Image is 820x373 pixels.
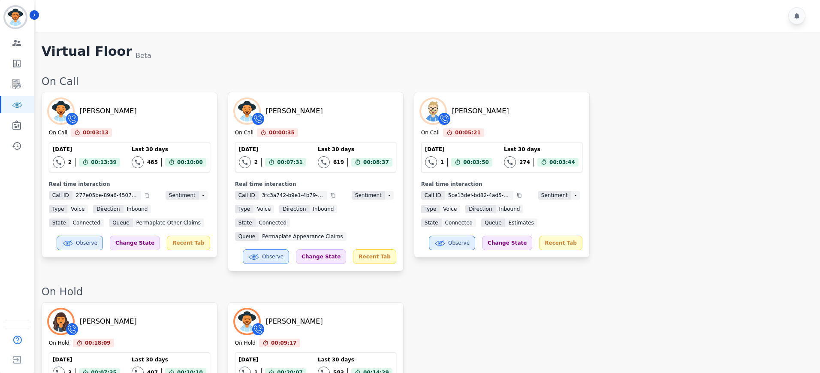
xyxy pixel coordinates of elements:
span: Permaplate Other Claims [133,218,204,227]
div: On Call [421,129,440,137]
div: 2 [68,159,72,166]
img: Avatar [421,99,445,123]
div: On Call [42,75,811,88]
div: Real time interaction [49,181,210,188]
h1: Virtual Floor [42,44,132,61]
span: connected [256,218,290,227]
div: On Call [49,129,67,137]
div: [DATE] [239,356,306,363]
img: Avatar [235,309,259,334]
span: 00:03:13 [83,128,109,137]
span: Queue [235,232,259,241]
span: 00:03:50 [463,158,489,167]
div: 619 [333,159,344,166]
div: [DATE] [53,356,120,363]
img: Avatar [49,99,73,123]
div: [PERSON_NAME] [80,316,137,327]
span: 00:00:35 [269,128,295,137]
div: On Hold [42,285,811,299]
div: 2 [254,159,258,166]
div: Recent Tab [539,236,582,250]
div: 1 [440,159,444,166]
span: inbound [310,205,338,213]
span: State [421,218,442,227]
span: Queue [109,218,133,227]
div: [DATE] [239,146,306,153]
div: On Hold [235,340,256,347]
span: 00:13:39 [91,158,117,167]
div: On Hold [49,340,69,347]
div: [DATE] [425,146,492,153]
span: 00:05:21 [455,128,481,137]
div: Change State [296,249,346,264]
div: Real time interaction [235,181,396,188]
span: Direction [93,205,123,213]
div: [PERSON_NAME] [266,106,323,116]
img: Bordered avatar [5,7,26,27]
div: Last 30 days [318,146,392,153]
span: Type [235,205,254,213]
span: inbound [124,205,151,213]
span: 00:07:31 [277,158,303,167]
span: State [235,218,256,227]
div: Change State [482,236,532,250]
span: Observe [76,240,97,246]
span: Type [49,205,68,213]
div: [PERSON_NAME] [266,316,323,327]
span: 277e05be-89a6-4507-aaa1-c75cca48aa83 [72,191,141,200]
div: [DATE] [53,146,120,153]
button: Observe [243,249,289,264]
span: inbound [496,205,524,213]
span: Sentiment [166,191,199,200]
span: - [571,191,580,200]
div: Last 30 days [132,356,206,363]
span: 00:10:00 [177,158,203,167]
span: Sentiment [538,191,571,200]
span: 00:03:44 [549,158,575,167]
span: connected [442,218,476,227]
div: Beta [136,51,151,61]
span: - [199,191,208,200]
img: Avatar [235,99,259,123]
span: - [385,191,394,200]
span: Estimates [505,218,537,227]
div: [PERSON_NAME] [452,106,509,116]
div: Last 30 days [318,356,392,363]
span: Queue [481,218,505,227]
span: 3fc3a742-b9e1-4b79-8b3e-477ea4bb42e4 [259,191,327,200]
div: Last 30 days [132,146,206,153]
span: State [49,218,69,227]
span: voice [67,205,88,213]
button: Observe [429,236,475,250]
span: Call ID [235,191,259,200]
div: On Call [235,129,253,137]
div: 274 [519,159,530,166]
span: connected [69,218,104,227]
div: [PERSON_NAME] [80,106,137,116]
span: Call ID [421,191,445,200]
span: Type [421,205,440,213]
span: Observe [262,253,283,260]
span: Call ID [49,191,72,200]
span: Permaplate Appearance Claims [259,232,346,241]
div: Recent Tab [353,249,396,264]
div: 485 [147,159,158,166]
div: Last 30 days [504,146,579,153]
span: Direction [279,205,309,213]
span: Direction [465,205,495,213]
span: voice [253,205,274,213]
img: Avatar [49,309,73,334]
div: Change State [110,236,160,250]
span: 00:09:17 [271,339,297,347]
span: 00:08:37 [363,158,389,167]
span: 00:18:09 [85,339,111,347]
div: Recent Tab [167,236,210,250]
span: 5ce13def-bd82-4ad5-81ef-6c4fe6ca0f8a [445,191,513,200]
div: Real time interaction [421,181,582,188]
span: Observe [448,240,470,246]
span: Sentiment [352,191,385,200]
span: voice [440,205,460,213]
button: Observe [57,236,103,250]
